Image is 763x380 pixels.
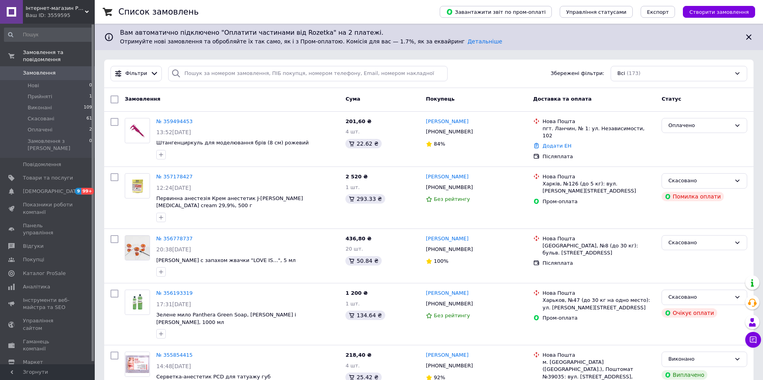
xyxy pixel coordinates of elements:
[23,201,73,215] span: Показники роботи компанії
[156,236,193,241] a: № 356778737
[126,70,147,77] span: Фільтри
[426,290,469,297] a: [PERSON_NAME]
[23,222,73,236] span: Панель управління
[617,70,625,77] span: Всі
[434,313,470,318] span: Без рейтингу
[668,355,731,363] div: Виконано
[156,301,191,307] span: 17:31[DATE]
[543,125,656,139] div: пгт. Ланчин, № 1: ул. Независимости, 102
[156,140,309,146] a: Штангенциркуль для моделювання брів (8 см) рожевий
[424,244,474,255] div: [PHONE_NUMBER]
[533,96,592,102] span: Доставка та оплата
[627,70,641,76] span: (173)
[345,246,363,252] span: 20 шт.
[543,314,656,322] div: Пром-оплата
[126,352,150,376] img: Фото товару
[86,115,92,122] span: 61
[23,69,56,77] span: Замовлення
[120,38,502,45] span: Отримуйте нові замовлення та обробляйте їх так само, як і з Пром-оплатою. Комісія для вас — 1.7%,...
[345,184,360,190] span: 1 шт.
[440,6,552,18] button: Завантажити звіт по пром-оплаті
[125,290,150,315] a: Фото товару
[424,299,474,309] div: [PHONE_NUMBER]
[156,195,303,209] a: Первинна анестезія Крем анестетик J-[PERSON_NAME] [MEDICAL_DATA] cream 29,9%, 500 г
[156,257,296,263] a: [PERSON_NAME] с запахом жвачки "LOVE IS...", 5 мл
[426,118,469,125] a: [PERSON_NAME]
[23,161,61,168] span: Повідомлення
[156,129,191,135] span: 13:52[DATE]
[662,192,724,201] div: Помилка оплати
[345,301,360,307] span: 1 шт.
[424,182,474,193] div: [PHONE_NUMBER]
[668,293,731,301] div: Скасовано
[89,82,92,89] span: 0
[125,173,150,198] a: Фото товару
[26,12,95,19] div: Ваш ID: 3559595
[675,9,755,15] a: Створити замовлення
[560,6,633,18] button: Управління статусами
[426,352,469,359] a: [PERSON_NAME]
[426,235,469,243] a: [PERSON_NAME]
[543,297,656,311] div: Харьков, №47 (до 30 кг на одно место): ул. [PERSON_NAME][STREET_ADDRESS]
[156,312,296,325] a: Зелене мило Panthera Green Soap, [PERSON_NAME] і [PERSON_NAME], 1000 мл
[23,243,43,250] span: Відгуки
[89,138,92,152] span: 0
[345,290,367,296] span: 1 200 ₴
[345,96,360,102] span: Cума
[345,174,367,180] span: 2 520 ₴
[89,126,92,133] span: 2
[118,7,199,17] h1: Список замовлень
[156,352,193,358] a: № 355854415
[543,153,656,160] div: Післяплата
[125,96,160,102] span: Замовлення
[345,139,381,148] div: 22.62 ₴
[28,104,52,111] span: Виконані
[23,188,81,195] span: [DEMOGRAPHIC_DATA]
[345,256,381,266] div: 50.84 ₴
[662,370,707,380] div: Виплачено
[23,256,44,263] span: Покупці
[28,126,52,133] span: Оплачені
[125,176,150,195] img: Фото товару
[647,9,669,15] span: Експорт
[668,122,731,130] div: Оплачено
[424,361,474,371] div: [PHONE_NUMBER]
[345,311,385,320] div: 134.64 ₴
[446,8,546,15] span: Завантажити звіт по пром-оплаті
[120,28,738,37] span: Вам автоматично підключено "Оплатити частинами від Rozetka" на 2 платежі.
[125,122,150,139] img: Фото товару
[23,283,50,290] span: Аналітика
[689,9,749,15] span: Створити замовлення
[662,96,681,102] span: Статус
[434,141,445,147] span: 84%
[84,104,92,111] span: 109
[345,363,360,369] span: 4 шт.
[23,338,73,352] span: Гаманець компанії
[683,6,755,18] button: Створити замовлення
[156,374,270,380] a: Серветка-анестетик PCD для татуажу губ
[28,93,52,100] span: Прийняті
[551,70,604,77] span: Збережені фільтри:
[125,294,150,311] img: Фото товару
[426,96,455,102] span: Покупець
[75,188,81,195] span: 9
[28,138,89,152] span: Замовлення з [PERSON_NAME]
[543,352,656,359] div: Нова Пошта
[668,177,731,185] div: Скасовано
[156,118,193,124] a: № 359494453
[81,188,94,195] span: 99+
[543,180,656,195] div: Харків, №126 (до 5 кг): вул. [PERSON_NAME][STREET_ADDRESS]
[345,236,371,241] span: 436,80 ₴
[89,93,92,100] span: 1
[156,363,191,369] span: 14:48[DATE]
[467,38,502,45] a: Детальніше
[543,235,656,242] div: Нова Пошта
[662,308,717,318] div: Очікує оплати
[345,129,360,135] span: 4 шт.
[434,258,448,264] span: 100%
[566,9,626,15] span: Управління статусами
